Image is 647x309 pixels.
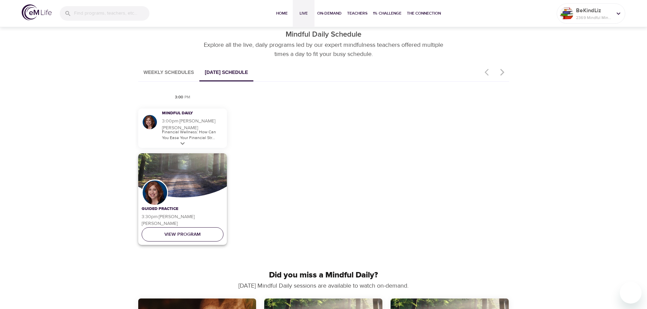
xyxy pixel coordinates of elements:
[138,269,509,281] p: Did you miss a Mindful Daily?
[133,29,515,40] p: Mindful Daily Schedule
[373,10,401,17] span: 1% Challenge
[162,111,215,116] h3: Mindful Daily
[295,10,312,17] span: Live
[142,206,194,212] h3: Guided Practice
[347,10,367,17] span: Teachers
[162,118,223,131] h5: 3:00pm · [PERSON_NAME] [PERSON_NAME]
[142,114,158,130] img: Elaine Smookler
[196,40,451,59] p: Explore all the live, daily programs led by our expert mindfulness teachers offered multiple time...
[184,95,190,100] div: PM
[142,179,168,206] img: Elaine Smookler
[199,64,253,81] button: [DATE] Schedule
[142,213,223,227] h5: 3:30pm · [PERSON_NAME] [PERSON_NAME]
[142,227,223,242] button: View Program
[317,10,342,17] span: On-Demand
[274,10,290,17] span: Home
[620,282,642,304] iframe: Button to launch messaging window
[175,95,183,100] div: 3:00
[576,15,612,21] p: 2369 Mindful Minutes
[162,129,223,141] p: Financial Wellness: How Can You Ease Your Financial Str...
[138,64,200,81] button: Weekly Schedules
[196,281,451,290] p: [DATE] Mindful Daily sessions are available to watch on-demand.
[560,7,573,20] img: Remy Sharp
[164,230,201,239] span: View Program
[407,10,441,17] span: The Connection
[576,6,612,15] p: BeKindLiz
[22,4,52,20] img: logo
[74,6,149,21] input: Find programs, teachers, etc...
